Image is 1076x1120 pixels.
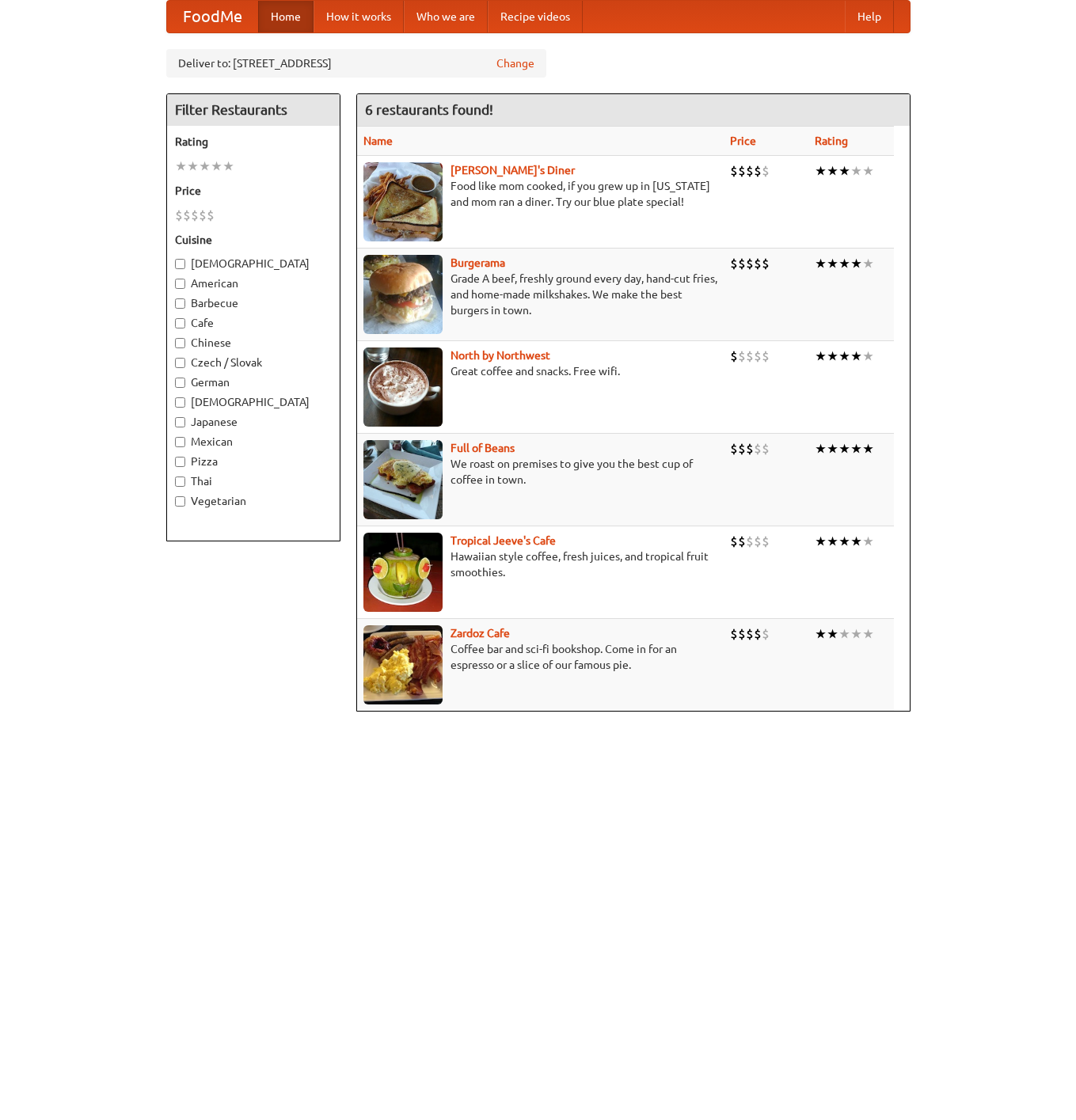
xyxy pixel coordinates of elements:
[175,493,332,509] label: Vegetarian
[451,627,510,640] a: Zardoz Cafe
[175,315,332,331] label: Cafe
[175,335,332,351] label: Chinese
[754,440,762,457] li: $
[738,625,746,643] li: $
[451,534,556,547] a: Tropical Jeeve's Cafe
[451,442,515,454] a: Full of Beans
[175,397,185,408] input: [DEMOGRAPHIC_DATA]
[175,298,185,309] input: Barbecue
[838,162,850,180] li: ★
[496,55,534,71] a: Change
[746,533,754,550] li: $
[815,255,827,272] li: ★
[827,625,838,643] li: ★
[850,533,862,550] li: ★
[730,625,738,643] li: $
[175,414,332,430] label: Japanese
[746,255,754,272] li: $
[199,158,211,175] li: ★
[738,255,746,272] li: $
[850,347,862,365] li: ★
[175,259,185,269] input: [DEMOGRAPHIC_DATA]
[762,625,770,643] li: $
[175,256,332,271] label: [DEMOGRAPHIC_DATA]
[175,473,332,489] label: Thai
[746,347,754,365] li: $
[754,162,762,180] li: $
[363,255,443,334] img: burgerama.jpg
[762,255,770,272] li: $
[363,456,717,488] p: We roast on premises to give you the best cup of coffee in town.
[175,457,185,467] input: Pizza
[451,164,575,177] a: [PERSON_NAME]'s Diner
[730,255,738,272] li: $
[738,162,746,180] li: $
[451,256,505,269] a: Burgerama
[222,158,234,175] li: ★
[738,533,746,550] li: $
[363,641,717,673] p: Coffee bar and sci-fi bookshop. Come in for an espresso or a slice of our famous pie.
[363,162,443,241] img: sallys.jpg
[175,417,185,427] input: Japanese
[175,295,332,311] label: Barbecue
[451,349,550,362] b: North by Northwest
[815,625,827,643] li: ★
[827,533,838,550] li: ★
[762,440,770,457] li: $
[175,358,185,368] input: Czech / Slovak
[404,1,488,32] a: Who we are
[730,533,738,550] li: $
[754,625,762,643] li: $
[838,347,850,365] li: ★
[738,440,746,457] li: $
[175,232,332,248] h5: Cuisine
[183,207,191,224] li: $
[827,255,838,272] li: ★
[488,1,583,32] a: Recipe videos
[363,625,443,704] img: zardoz.jpg
[827,440,838,457] li: ★
[314,1,404,32] a: How it works
[862,255,874,272] li: ★
[363,363,717,379] p: Great coffee and snacks. Free wifi.
[199,207,207,224] li: $
[862,625,874,643] li: ★
[363,135,393,147] a: Name
[838,255,850,272] li: ★
[838,625,850,643] li: ★
[762,162,770,180] li: $
[815,135,848,147] a: Rating
[363,533,443,612] img: jeeves.jpg
[175,279,185,289] input: American
[207,207,215,224] li: $
[167,94,340,126] h4: Filter Restaurants
[363,549,717,580] p: Hawaiian style coffee, fresh juices, and tropical fruit smoothies.
[175,183,332,199] h5: Price
[175,207,183,224] li: $
[838,533,850,550] li: ★
[862,533,874,550] li: ★
[187,158,199,175] li: ★
[175,134,332,150] h5: Rating
[363,347,443,427] img: north.jpg
[175,394,332,410] label: [DEMOGRAPHIC_DATA]
[838,440,850,457] li: ★
[845,1,894,32] a: Help
[175,275,332,291] label: American
[815,347,827,365] li: ★
[762,533,770,550] li: $
[175,434,332,450] label: Mexican
[850,255,862,272] li: ★
[175,158,187,175] li: ★
[175,374,332,390] label: German
[746,625,754,643] li: $
[166,49,546,78] div: Deliver to: [STREET_ADDRESS]
[175,437,185,447] input: Mexican
[363,440,443,519] img: beans.jpg
[730,440,738,457] li: $
[175,318,185,328] input: Cafe
[175,355,332,370] label: Czech / Slovak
